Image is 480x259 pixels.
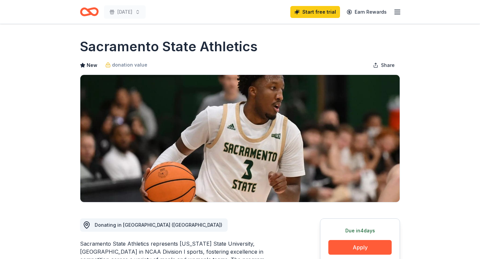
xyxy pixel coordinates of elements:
span: donation value [112,61,147,69]
button: Apply [328,240,392,255]
span: Share [381,61,395,69]
span: Donating in [GEOGRAPHIC_DATA] ([GEOGRAPHIC_DATA]) [95,222,222,228]
a: Home [80,4,99,20]
button: [DATE] [104,5,146,19]
a: donation value [105,61,147,69]
a: Start free trial [290,6,340,18]
span: New [87,61,97,69]
div: Due in 4 days [328,227,392,235]
a: Earn Rewards [343,6,391,18]
img: Image for Sacramento State Athletics [80,75,400,202]
h1: Sacramento State Athletics [80,37,258,56]
button: Share [368,59,400,72]
span: [DATE] [117,8,132,16]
